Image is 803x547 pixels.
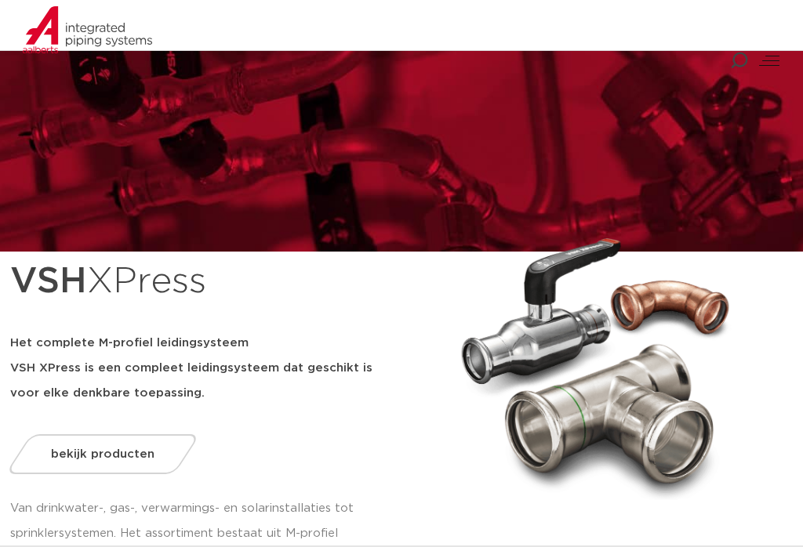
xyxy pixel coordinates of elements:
[10,263,87,299] strong: VSH
[10,331,398,406] h5: Het complete M-profiel leidingsysteem VSH XPress is een compleet leidingsysteem dat geschikt is v...
[51,448,154,460] span: bekijk producten
[10,252,398,312] h1: XPress
[5,434,200,474] a: bekijk producten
